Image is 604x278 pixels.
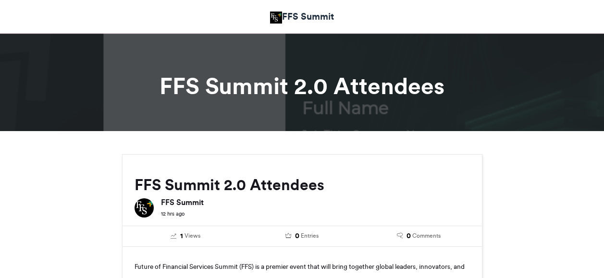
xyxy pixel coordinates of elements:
img: FFS Summit [135,198,154,218]
img: FFS Summit [270,12,282,24]
span: Comments [412,231,441,240]
span: 0 [295,231,299,242]
h1: FFS Summit 2.0 Attendees [36,74,569,97]
a: 1 Views [135,231,237,242]
a: 0 Entries [251,231,353,242]
span: 0 [407,231,411,242]
span: Entries [301,231,319,240]
h6: FFS Summit [161,198,470,206]
small: 12 hrs ago [161,210,185,217]
a: 0 Comments [368,231,470,242]
h2: FFS Summit 2.0 Attendees [135,176,470,193]
span: 1 [180,231,183,242]
span: Views [185,231,200,240]
a: FFS Summit [270,10,334,24]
